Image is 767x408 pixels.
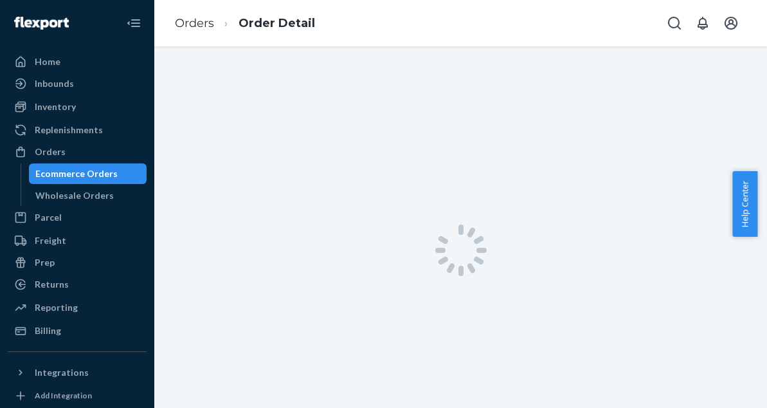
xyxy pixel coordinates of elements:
button: Help Center [732,171,757,237]
img: Flexport logo [14,17,69,30]
div: Wholesale Orders [35,189,114,202]
a: Ecommerce Orders [29,163,147,184]
div: Add Integration [35,390,92,401]
div: Orders [35,145,66,158]
div: Freight [35,234,66,247]
a: Replenishments [8,120,147,140]
button: Close Navigation [121,10,147,36]
div: Inbounds [35,77,74,90]
a: Inventory [8,97,147,117]
a: Inbounds [8,73,147,94]
a: Home [8,51,147,72]
a: Freight [8,230,147,251]
div: Integrations [35,366,89,379]
a: Billing [8,320,147,341]
a: Order Detail [239,16,315,30]
button: Open notifications [690,10,716,36]
div: Replenishments [35,124,103,136]
a: Returns [8,274,147,295]
a: Parcel [8,207,147,228]
a: Orders [175,16,214,30]
div: Returns [35,278,69,291]
button: Open Search Box [662,10,687,36]
a: Wholesale Orders [29,185,147,206]
div: Reporting [35,301,78,314]
a: Orders [8,142,147,162]
button: Integrations [8,362,147,383]
a: Add Integration [8,388,147,403]
div: Billing [35,324,61,337]
a: Reporting [8,297,147,318]
div: Parcel [35,211,62,224]
div: Inventory [35,100,76,113]
div: Home [35,55,60,68]
ol: breadcrumbs [165,5,325,42]
div: Prep [35,256,55,269]
a: Prep [8,252,147,273]
button: Open account menu [718,10,744,36]
div: Ecommerce Orders [35,167,118,180]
